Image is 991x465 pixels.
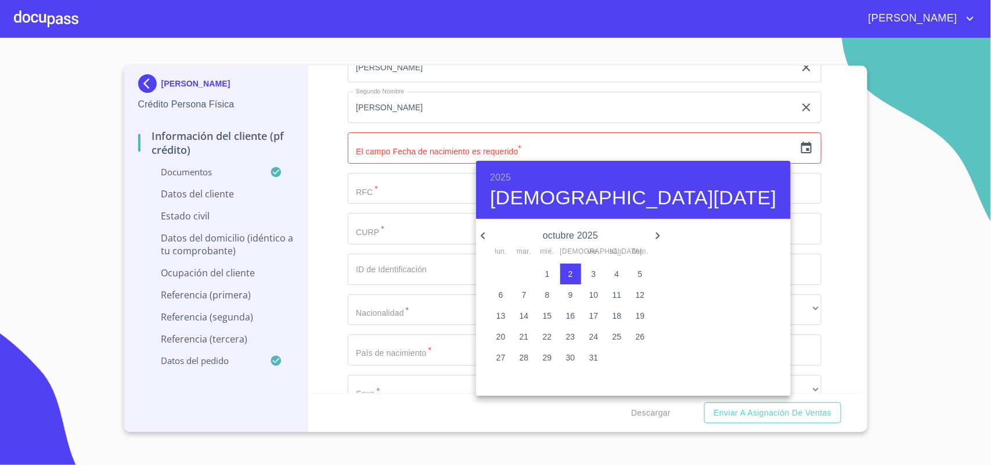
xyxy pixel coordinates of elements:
button: 27 [491,347,511,368]
button: 3 [583,264,604,284]
button: 13 [491,305,511,326]
p: 27 [496,352,506,363]
p: 18 [612,310,622,322]
p: 12 [636,289,645,301]
p: 15 [543,310,552,322]
button: 5 [630,264,651,284]
p: 30 [566,352,575,363]
button: 25 [607,326,628,347]
p: 26 [636,331,645,343]
span: vie. [583,246,604,258]
p: 2 [568,268,573,280]
button: 31 [583,347,604,368]
button: 28 [514,347,535,368]
p: octubre 2025 [490,229,651,243]
p: 8 [545,289,550,301]
button: 12 [630,284,651,305]
p: 24 [589,331,599,343]
button: 14 [514,305,535,326]
p: 21 [520,331,529,343]
button: 30 [560,347,581,368]
button: 4 [607,264,628,284]
button: 24 [583,326,604,347]
button: 15 [537,305,558,326]
p: 11 [612,289,622,301]
p: 28 [520,352,529,363]
button: 17 [583,305,604,326]
button: 10 [583,284,604,305]
p: 10 [589,289,599,301]
p: 9 [568,289,573,301]
button: 26 [630,326,651,347]
p: 16 [566,310,575,322]
button: 19 [630,305,651,326]
button: 11 [607,284,628,305]
p: 1 [545,268,550,280]
button: [DEMOGRAPHIC_DATA][DATE] [490,186,776,210]
p: 6 [499,289,503,301]
button: 21 [514,326,535,347]
button: 20 [491,326,511,347]
p: 3 [592,268,596,280]
button: 7 [514,284,535,305]
span: mié. [537,246,558,258]
p: 19 [636,310,645,322]
button: 23 [560,326,581,347]
button: 29 [537,347,558,368]
button: 18 [607,305,628,326]
button: 22 [537,326,558,347]
button: 2 [560,264,581,284]
span: [DEMOGRAPHIC_DATA]. [560,246,581,258]
p: 13 [496,310,506,322]
button: 16 [560,305,581,326]
p: 4 [615,268,619,280]
span: sáb. [607,246,628,258]
button: 6 [491,284,511,305]
button: 2025 [490,170,511,186]
button: 1 [537,264,558,284]
span: dom. [630,246,651,258]
span: lun. [491,246,511,258]
p: 31 [589,352,599,363]
button: 8 [537,284,558,305]
p: 23 [566,331,575,343]
p: 17 [589,310,599,322]
p: 29 [543,352,552,363]
p: 5 [638,268,643,280]
p: 7 [522,289,527,301]
p: 25 [612,331,622,343]
span: mar. [514,246,535,258]
p: 22 [543,331,552,343]
p: 20 [496,331,506,343]
p: 14 [520,310,529,322]
button: 9 [560,284,581,305]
